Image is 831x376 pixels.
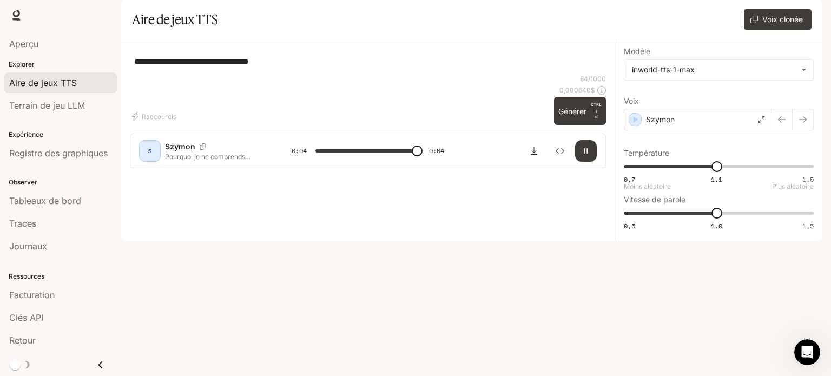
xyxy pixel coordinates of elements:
[591,86,595,94] font: $
[148,148,152,154] font: S
[624,47,650,56] font: Modèle
[632,65,695,74] font: inworld-tts-1-max
[523,140,545,162] button: Télécharger l'audio
[554,97,606,125] button: GénérerCTRL +⏎
[772,182,814,190] font: Plus aléatoire
[624,175,635,184] font: 0,7
[646,115,675,124] font: Szymon
[549,140,571,162] button: Inspecter
[711,221,722,230] font: 1.0
[580,75,588,83] font: 64
[624,148,669,157] font: Température
[624,221,635,230] font: 0,5
[558,107,586,116] font: Générer
[165,153,250,170] font: Pourquoi je ne comprends jamais rien ?
[802,221,814,230] font: 1,5
[130,108,181,125] button: Raccourcis
[744,9,812,30] button: Voix clonée
[590,75,606,83] font: 1000
[429,146,444,155] font: 0:04
[762,15,803,24] font: Voix clonée
[195,143,210,150] button: Copier l'identifiant vocal
[591,102,602,114] font: CTRL +
[165,142,195,151] font: Szymon
[132,11,217,28] font: Aire de jeux TTS
[624,96,639,105] font: Voix
[802,175,814,184] font: 1,5
[595,115,598,120] font: ⏎
[292,146,307,156] span: 0:04
[624,195,685,204] font: Vitesse de parole
[559,86,591,94] font: 0,000640
[794,339,820,365] iframe: Chat en direct par interphone
[624,182,671,190] font: Moins aléatoire
[711,175,722,184] font: 1.1
[624,60,813,80] div: inworld-tts-1-max
[588,75,590,83] font: /
[142,113,176,121] font: Raccourcis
